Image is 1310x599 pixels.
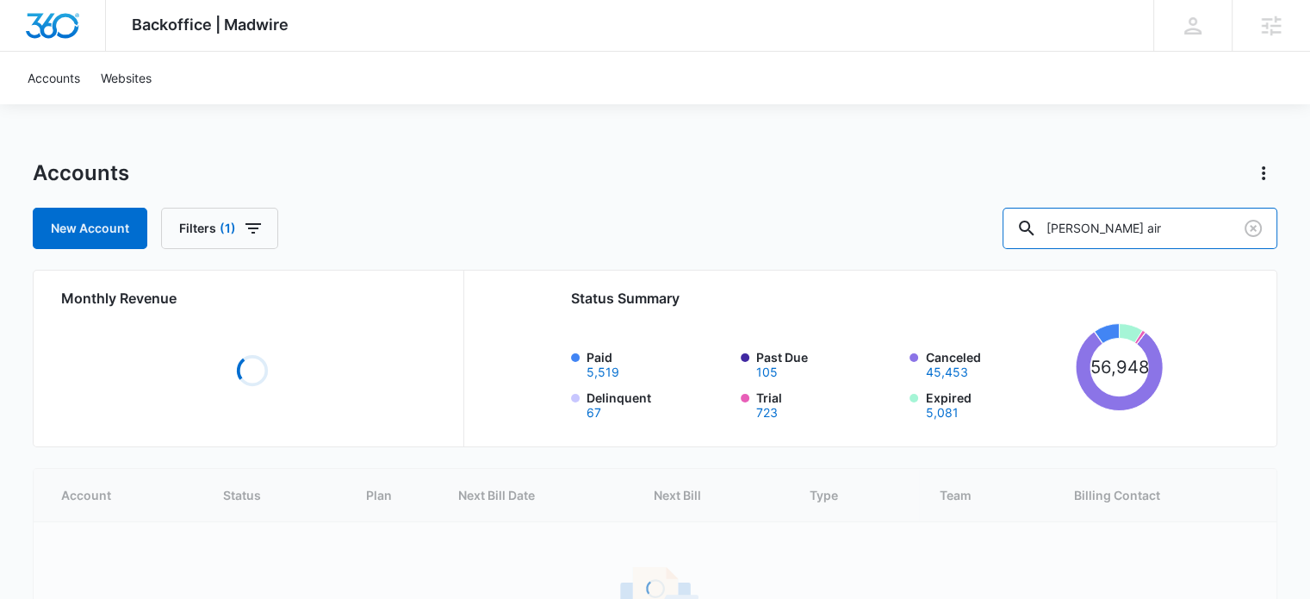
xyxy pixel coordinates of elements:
[925,407,958,419] button: Expired
[587,407,601,419] button: Delinquent
[587,389,730,419] label: Delinquent
[1003,208,1277,249] input: Search
[17,52,90,104] a: Accounts
[161,208,278,249] button: Filters(1)
[33,208,147,249] a: New Account
[90,52,162,104] a: Websites
[587,348,730,378] label: Paid
[571,288,1163,309] h2: Status Summary
[132,16,289,34] span: Backoffice | Madwire
[925,366,967,378] button: Canceled
[1250,159,1277,187] button: Actions
[925,348,1069,378] label: Canceled
[1239,215,1267,242] button: Clear
[1090,356,1148,377] tspan: 56,948
[756,389,900,419] label: Trial
[756,348,900,378] label: Past Due
[33,160,129,186] h1: Accounts
[925,389,1069,419] label: Expired
[587,366,619,378] button: Paid
[61,288,443,309] h2: Monthly Revenue
[756,366,778,378] button: Past Due
[220,222,236,234] span: (1)
[756,407,778,419] button: Trial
